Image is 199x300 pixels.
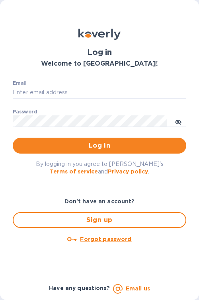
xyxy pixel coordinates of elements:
[78,29,121,40] img: Koverly
[13,60,186,68] h3: Welcome to [GEOGRAPHIC_DATA]!
[64,198,135,205] b: Don't have an account?
[13,212,186,228] button: Sign up
[50,168,98,175] a: Terms of service
[13,87,186,99] input: Enter email address
[13,109,37,114] label: Password
[108,168,148,175] a: Privacy policy
[13,48,186,57] h1: Log in
[13,138,186,154] button: Log in
[19,141,180,150] span: Log in
[170,113,186,129] button: toggle password visibility
[20,215,179,225] span: Sign up
[80,236,131,242] u: Forgot password
[13,81,27,86] label: Email
[36,161,164,175] span: By logging in you agree to [PERSON_NAME]'s and .
[49,285,110,291] b: Have any questions?
[126,285,150,292] a: Email us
